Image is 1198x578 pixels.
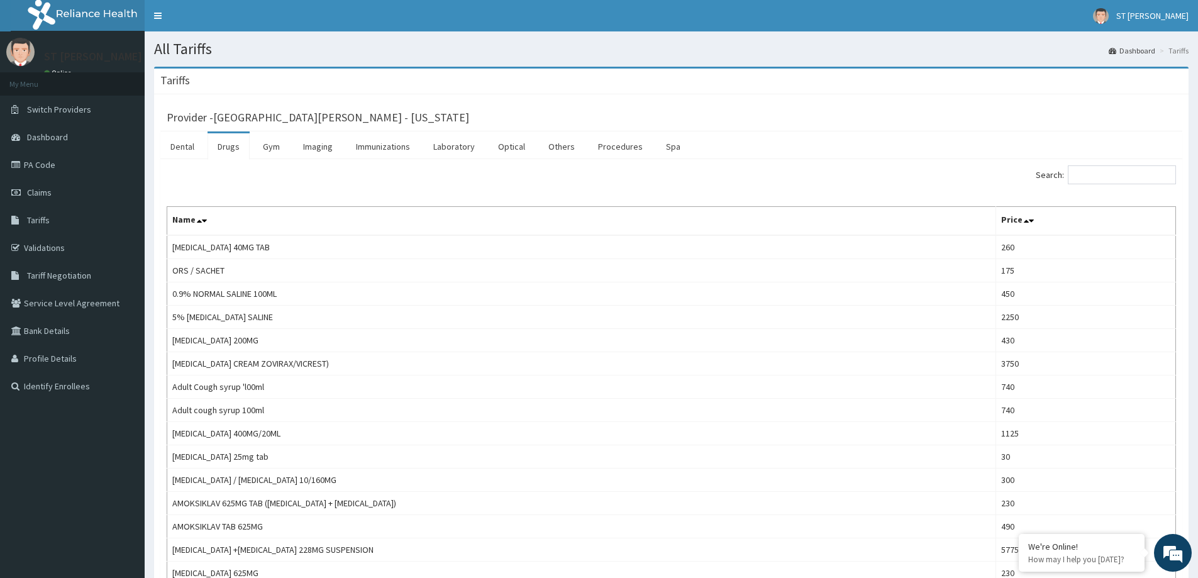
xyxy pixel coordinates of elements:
td: 1125 [996,422,1175,445]
a: Drugs [208,133,250,160]
td: [MEDICAL_DATA] 40MG TAB [167,235,996,259]
span: Claims [27,187,52,198]
img: User Image [6,38,35,66]
td: 450 [996,282,1175,306]
span: Switch Providers [27,104,91,115]
td: [MEDICAL_DATA] 400MG/20ML [167,422,996,445]
td: 260 [996,235,1175,259]
a: Dashboard [1109,45,1155,56]
td: [MEDICAL_DATA] +[MEDICAL_DATA] 228MG SUSPENSION [167,538,996,562]
td: 175 [996,259,1175,282]
li: Tariffs [1156,45,1189,56]
a: Gym [253,133,290,160]
a: Imaging [293,133,343,160]
td: 230 [996,492,1175,515]
td: 740 [996,375,1175,399]
h3: Tariffs [160,75,190,86]
td: [MEDICAL_DATA] 25mg tab [167,445,996,469]
span: ST [PERSON_NAME] [1116,10,1189,21]
a: Optical [488,133,535,160]
span: Tariff Negotiation [27,270,91,281]
a: Procedures [588,133,653,160]
td: 0.9% NORMAL SALINE 100ML [167,282,996,306]
td: ORS / SACHET [167,259,996,282]
td: 490 [996,515,1175,538]
td: 430 [996,329,1175,352]
span: Tariffs [27,214,50,226]
th: Price [996,207,1175,236]
td: [MEDICAL_DATA] CREAM ZOVIRAX/VICREST) [167,352,996,375]
td: Adult Cough syrup 'l00ml [167,375,996,399]
span: Dashboard [27,131,68,143]
td: AMOKSIKLAV TAB 625MG [167,515,996,538]
td: 740 [996,399,1175,422]
td: [MEDICAL_DATA] 200MG [167,329,996,352]
label: Search: [1036,165,1176,184]
div: We're Online! [1028,541,1135,552]
a: Immunizations [346,133,420,160]
td: 300 [996,469,1175,492]
p: How may I help you today? [1028,554,1135,565]
td: 5% [MEDICAL_DATA] SALINE [167,306,996,329]
h3: Provider - [GEOGRAPHIC_DATA][PERSON_NAME] - [US_STATE] [167,112,469,123]
a: Spa [656,133,691,160]
input: Search: [1068,165,1176,184]
a: Online [44,69,74,77]
a: Laboratory [423,133,485,160]
a: Others [538,133,585,160]
td: AMOKSIKLAV 625MG TAB ([MEDICAL_DATA] + [MEDICAL_DATA]) [167,492,996,515]
th: Name [167,207,996,236]
td: 2250 [996,306,1175,329]
td: 30 [996,445,1175,469]
td: Adult cough syrup 100ml [167,399,996,422]
a: Dental [160,133,204,160]
h1: All Tariffs [154,41,1189,57]
img: User Image [1093,8,1109,24]
p: ST [PERSON_NAME] [44,51,142,62]
td: 3750 [996,352,1175,375]
td: [MEDICAL_DATA] / [MEDICAL_DATA] 10/160MG [167,469,996,492]
td: 5775 [996,538,1175,562]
